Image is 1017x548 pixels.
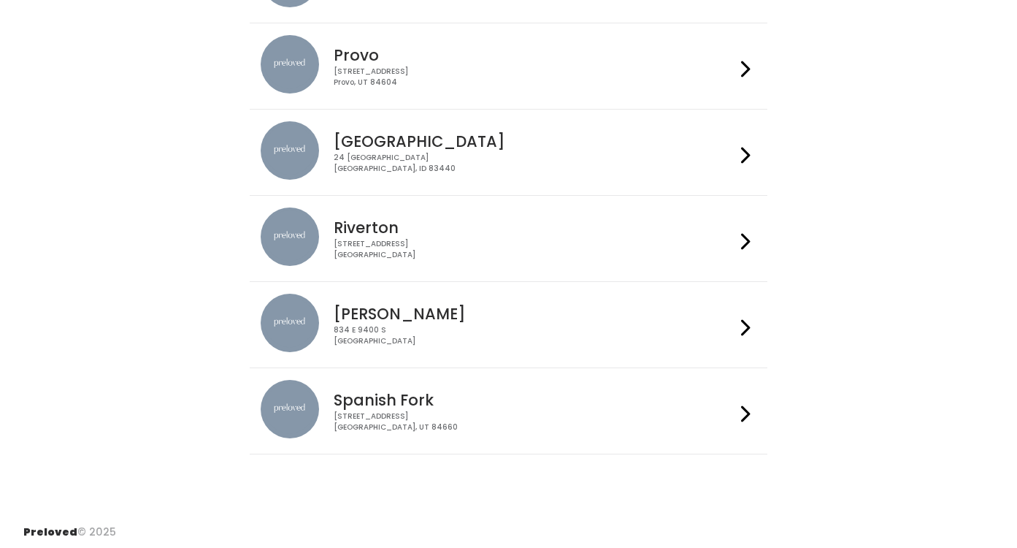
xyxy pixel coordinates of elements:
[261,35,319,94] img: preloved location
[334,133,735,150] h4: [GEOGRAPHIC_DATA]
[261,208,319,266] img: preloved location
[334,239,735,260] div: [STREET_ADDRESS] [GEOGRAPHIC_DATA]
[261,121,319,180] img: preloved location
[23,513,116,540] div: © 2025
[334,47,735,64] h4: Provo
[261,121,756,183] a: preloved location [GEOGRAPHIC_DATA] 24 [GEOGRAPHIC_DATA][GEOGRAPHIC_DATA], ID 83440
[261,35,756,97] a: preloved location Provo [STREET_ADDRESS]Provo, UT 84604
[334,66,735,88] div: [STREET_ADDRESS] Provo, UT 84604
[334,325,735,346] div: 834 E 9400 S [GEOGRAPHIC_DATA]
[334,392,735,408] h4: Spanish Fork
[261,208,756,270] a: preloved location Riverton [STREET_ADDRESS][GEOGRAPHIC_DATA]
[334,411,735,433] div: [STREET_ADDRESS] [GEOGRAPHIC_DATA], UT 84660
[334,219,735,236] h4: Riverton
[23,525,77,539] span: Preloved
[261,294,756,356] a: preloved location [PERSON_NAME] 834 E 9400 S[GEOGRAPHIC_DATA]
[261,380,319,438] img: preloved location
[334,305,735,322] h4: [PERSON_NAME]
[261,380,756,442] a: preloved location Spanish Fork [STREET_ADDRESS][GEOGRAPHIC_DATA], UT 84660
[261,294,319,352] img: preloved location
[334,153,735,174] div: 24 [GEOGRAPHIC_DATA] [GEOGRAPHIC_DATA], ID 83440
